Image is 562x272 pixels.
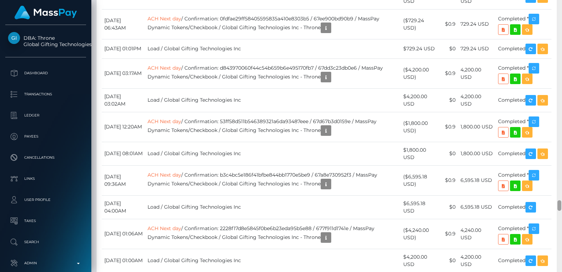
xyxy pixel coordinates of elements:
td: $0.9 [440,112,458,142]
td: $1,800.00 USD [401,142,440,165]
img: Global Gifting Technologies Inc [8,32,20,44]
p: Payees [8,131,83,142]
td: ($6,595.18 USD) [401,165,440,195]
td: 1,800.00 USD [458,112,496,142]
td: [DATE] 08:01AM [102,142,145,165]
td: / Confirmation: 53ff58d511b546389321a6da93487eee / 67d67b3d0159e / MassPay Dynamic Tokens/Checkbo... [145,112,400,142]
td: $0 [440,195,458,219]
td: 4,240.00 USD [458,219,496,249]
td: [DATE] 01:01PM [102,39,145,58]
a: Cancellations [5,149,86,166]
td: $729.24 USD [401,39,440,58]
td: $0 [440,142,458,165]
td: [DATE] 03:02AM [102,88,145,112]
a: ACH Next day [148,65,181,71]
a: Ledger [5,107,86,124]
td: Completed [496,195,551,219]
p: Links [8,173,83,184]
a: ACH Next day [148,225,181,232]
a: Links [5,170,86,188]
p: Dashboard [8,68,83,78]
td: [DATE] 06:43AM [102,9,145,39]
td: ($1,800.00 USD) [401,112,440,142]
td: [DATE] 03:17AM [102,58,145,88]
td: / Confirmation: 2228f17d8e5845f0be6b23eda95b5e88 / 677f911d1741e / MassPay Dynamic Tokens/Checkbo... [145,219,400,249]
td: $0 [440,39,458,58]
td: ($4,200.00 USD) [401,58,440,88]
img: MassPay Logo [14,6,77,19]
a: ACH Next day [148,172,181,178]
td: 6,595.18 USD [458,165,496,195]
td: $0 [440,88,458,112]
a: ACH Next day [148,15,181,22]
td: $6,595.18 USD [401,195,440,219]
p: Transactions [8,89,83,100]
p: User Profile [8,195,83,205]
td: [DATE] 12:20AM [102,112,145,142]
td: 729.24 USD [458,39,496,58]
p: Ledger [8,110,83,121]
td: [DATE] 01:06AM [102,219,145,249]
a: Transactions [5,86,86,103]
td: ($4,240.00 USD) [401,219,440,249]
td: Completed [496,39,551,58]
td: Completed * [496,9,551,39]
td: / Confirmation: d843970060f44c54b659b6e495170fb7 / 67dd3c23db0e6 / MassPay Dynamic Tokens/Checkbo... [145,58,400,88]
td: $0.9 [440,58,458,88]
a: Dashboard [5,64,86,82]
td: 729.24 USD [458,9,496,39]
td: / Confirmation: b3c4bc5e186f41bfbe844bb1770e5be9 / 67a8e730952f3 / MassPay Dynamic Tokens/Checkbo... [145,165,400,195]
td: [DATE] 04:00AM [102,195,145,219]
p: Admin [8,258,83,268]
td: Completed [496,88,551,112]
td: / Confirmation: 0fdfae29ff58405595835a410e8303b5 / 67ee900bd90b9 / MassPay Dynamic Tokens/Checkbo... [145,9,400,39]
a: User Profile [5,191,86,209]
p: Taxes [8,216,83,226]
td: Completed [496,142,551,165]
a: Search [5,233,86,251]
span: DBA: Throne Global Gifting Technologies Inc [5,35,86,48]
td: ($729.24 USD) [401,9,440,39]
td: Completed * [496,112,551,142]
a: Payees [5,128,86,145]
td: $0.9 [440,165,458,195]
td: $4,200.00 USD [401,88,440,112]
td: 4,200.00 USD [458,58,496,88]
td: $0.9 [440,219,458,249]
td: Load / Global Gifting Technologies Inc [145,88,400,112]
td: [DATE] 09:36AM [102,165,145,195]
td: $0.9 [440,9,458,39]
p: Search [8,237,83,247]
td: 4,200.00 USD [458,88,496,112]
td: 6,595.18 USD [458,195,496,219]
p: Cancellations [8,152,83,163]
td: Load / Global Gifting Technologies Inc [145,142,400,165]
td: Completed * [496,219,551,249]
td: Completed * [496,165,551,195]
td: 1,800.00 USD [458,142,496,165]
td: Completed * [496,58,551,88]
td: Load / Global Gifting Technologies Inc [145,195,400,219]
a: Admin [5,254,86,272]
a: Taxes [5,212,86,230]
a: ACH Next day [148,118,181,125]
td: Load / Global Gifting Technologies Inc [145,39,400,58]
